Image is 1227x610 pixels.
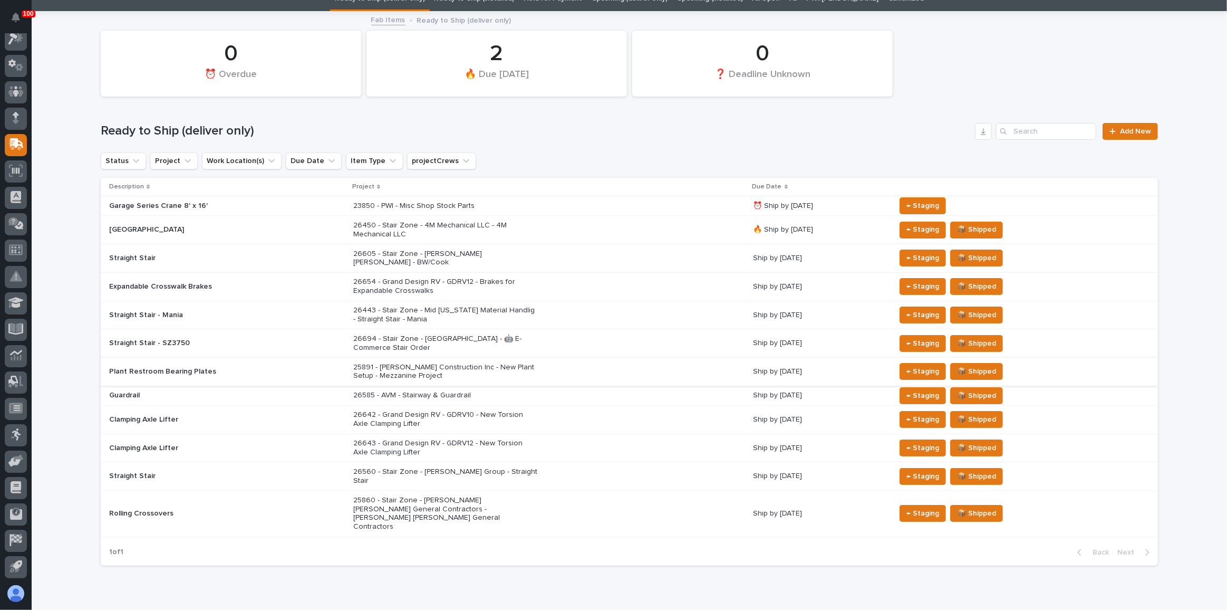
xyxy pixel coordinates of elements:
button: 📦 Shipped [950,222,1003,239]
button: users-avatar [5,583,27,605]
span: 📦 Shipped [957,223,996,236]
p: Ship by [DATE] [753,339,887,348]
button: 📦 Shipped [950,440,1003,456]
p: 25891 - [PERSON_NAME] Construction Inc - New Plant Setup - Mezzanine Project [353,363,538,381]
span: Back [1086,548,1109,557]
div: ❓ Deadline Unknown [650,68,875,90]
tr: Rolling Crossovers25860 - Stair Zone - [PERSON_NAME] [PERSON_NAME] General Contractors - [PERSON_... [101,491,1158,537]
span: ← Staging [906,337,939,350]
span: ← Staging [906,470,939,483]
button: Status [101,152,146,169]
span: 📦 Shipped [957,280,996,293]
span: 📦 Shipped [957,442,996,454]
p: Straight Stair - SZ3750 [109,339,294,348]
button: ← Staging [900,307,946,323]
div: 2 [384,41,609,67]
button: ← Staging [900,250,946,266]
tr: Straight Stair26560 - Stair Zone - [PERSON_NAME] Group - Straight StairShip by [DATE]← Staging📦 S... [101,462,1158,491]
button: Work Location(s) [202,152,282,169]
div: ⏰ Overdue [119,68,343,90]
p: Ship by [DATE] [753,509,887,518]
tr: Plant Restroom Bearing Plates25891 - [PERSON_NAME] Construction Inc - New Plant Setup - Mezzanine... [101,358,1158,386]
p: Ship by [DATE] [753,391,887,400]
span: 📦 Shipped [957,365,996,378]
a: Fab Items [371,13,405,25]
p: Ship by [DATE] [753,311,887,320]
button: 📦 Shipped [950,505,1003,522]
p: Straight Stair - Mania [109,311,294,320]
p: Plant Restroom Bearing Plates [109,367,294,376]
p: 26443 - Stair Zone - Mid [US_STATE] Material Handlig - Straight Stair - Mania [353,306,538,324]
p: Ship by [DATE] [753,282,887,291]
p: Garage Series Crane 8' x 16' [109,202,294,211]
span: ← Staging [906,389,939,402]
div: 0 [119,41,343,67]
p: Description [109,181,144,193]
tr: Guardrail26585 - AVM - Stairway & GuardrailShip by [DATE]← Staging📦 Shipped [101,386,1158,405]
p: 26585 - AVM - Stairway & Guardrail [353,391,538,400]
tr: Straight Stair - SZ375026694 - Stair Zone - [GEOGRAPHIC_DATA] - 🤖 E-Commerce Stair OrderShip by [... [101,329,1158,358]
button: Item Type [346,152,403,169]
span: 📦 Shipped [957,389,996,402]
button: ← Staging [900,278,946,295]
button: Due Date [286,152,342,169]
h1: Ready to Ship (deliver only) [101,123,971,139]
button: Project [150,152,198,169]
p: 1 of 1 [101,539,132,565]
tr: Clamping Axle Lifter26643 - Grand Design RV - GDRV12 - New Torsion Axle Clamping LifterShip by [D... [101,434,1158,462]
button: ← Staging [900,440,946,456]
span: 📦 Shipped [957,309,996,321]
span: 📦 Shipped [957,252,996,264]
button: ← Staging [900,197,946,214]
span: ← Staging [906,199,939,212]
p: 🔥 Ship by [DATE] [753,225,887,234]
span: ← Staging [906,252,939,264]
p: Rolling Crossovers [109,509,294,518]
div: 🔥 Due [DATE] [384,68,609,90]
button: 📦 Shipped [950,363,1003,380]
p: 26450 - Stair Zone - 4M Mechanical LLC - 4M Mechanical LLC [353,221,538,239]
p: Ship by [DATE] [753,367,887,376]
button: ← Staging [900,387,946,404]
span: ← Staging [906,442,939,454]
p: Due Date [752,181,782,193]
span: ← Staging [906,223,939,236]
tr: Expandable Crosswalk Brakes26654 - Grand Design RV - GDRV12 - Brakes for Expandable CrosswalksShi... [101,272,1158,301]
tr: Garage Series Crane 8' x 16'23850 - PWI - Misc Shop Stock Parts⏰ Ship by [DATE]← Staging [101,196,1158,216]
p: [GEOGRAPHIC_DATA] [109,225,294,234]
div: Notifications100 [13,13,27,30]
div: 0 [650,41,875,67]
p: 23850 - PWI - Misc Shop Stock Parts [353,202,538,211]
button: 📦 Shipped [950,335,1003,352]
p: Guardrail [109,391,294,400]
input: Search [996,123,1096,140]
button: Next [1113,548,1158,557]
p: Ship by [DATE] [753,472,887,481]
p: 26654 - Grand Design RV - GDRV12 - Brakes for Expandable Crosswalks [353,278,538,296]
p: 25860 - Stair Zone - [PERSON_NAME] [PERSON_NAME] General Contractors - [PERSON_NAME] [PERSON_NAME... [353,496,538,531]
p: Clamping Axle Lifter [109,415,294,424]
button: ← Staging [900,222,946,239]
button: 📦 Shipped [950,307,1003,323]
span: 📦 Shipped [957,470,996,483]
span: ← Staging [906,413,939,426]
tr: Straight Stair - Mania26443 - Stair Zone - Mid [US_STATE] Material Handlig - Straight Stair - Man... [101,301,1158,329]
tr: Straight Stair26605 - Stair Zone - [PERSON_NAME] [PERSON_NAME] - BW/CookShip by [DATE]← Staging📦 ... [101,244,1158,272]
tr: Clamping Axle Lifter26642 - Grand Design RV - GDRV10 - New Torsion Axle Clamping LifterShip by [D... [101,405,1158,434]
button: ← Staging [900,505,946,522]
button: Notifications [5,6,27,28]
button: 📦 Shipped [950,387,1003,404]
span: 📦 Shipped [957,507,996,520]
span: 📦 Shipped [957,337,996,350]
button: ← Staging [900,468,946,485]
span: Add New [1120,128,1151,135]
p: Ship by [DATE] [753,415,887,424]
button: Back [1069,548,1113,557]
p: 26642 - Grand Design RV - GDRV10 - New Torsion Axle Clamping Lifter [353,411,538,428]
p: 26560 - Stair Zone - [PERSON_NAME] Group - Straight Stair [353,468,538,485]
button: ← Staging [900,363,946,380]
span: ← Staging [906,365,939,378]
p: Ship by [DATE] [753,254,887,263]
button: 📦 Shipped [950,250,1003,266]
